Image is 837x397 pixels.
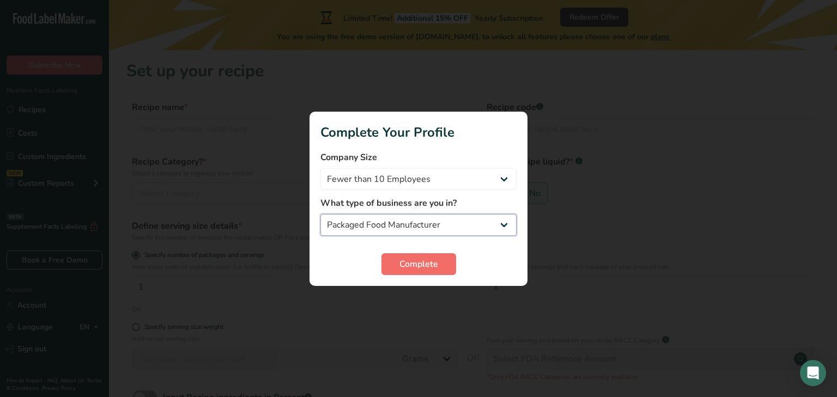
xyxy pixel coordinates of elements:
[800,360,826,386] div: Open Intercom Messenger
[320,123,517,142] h1: Complete Your Profile
[381,253,456,275] button: Complete
[399,258,438,271] span: Complete
[320,197,517,210] label: What type of business are you in?
[320,151,517,164] label: Company Size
